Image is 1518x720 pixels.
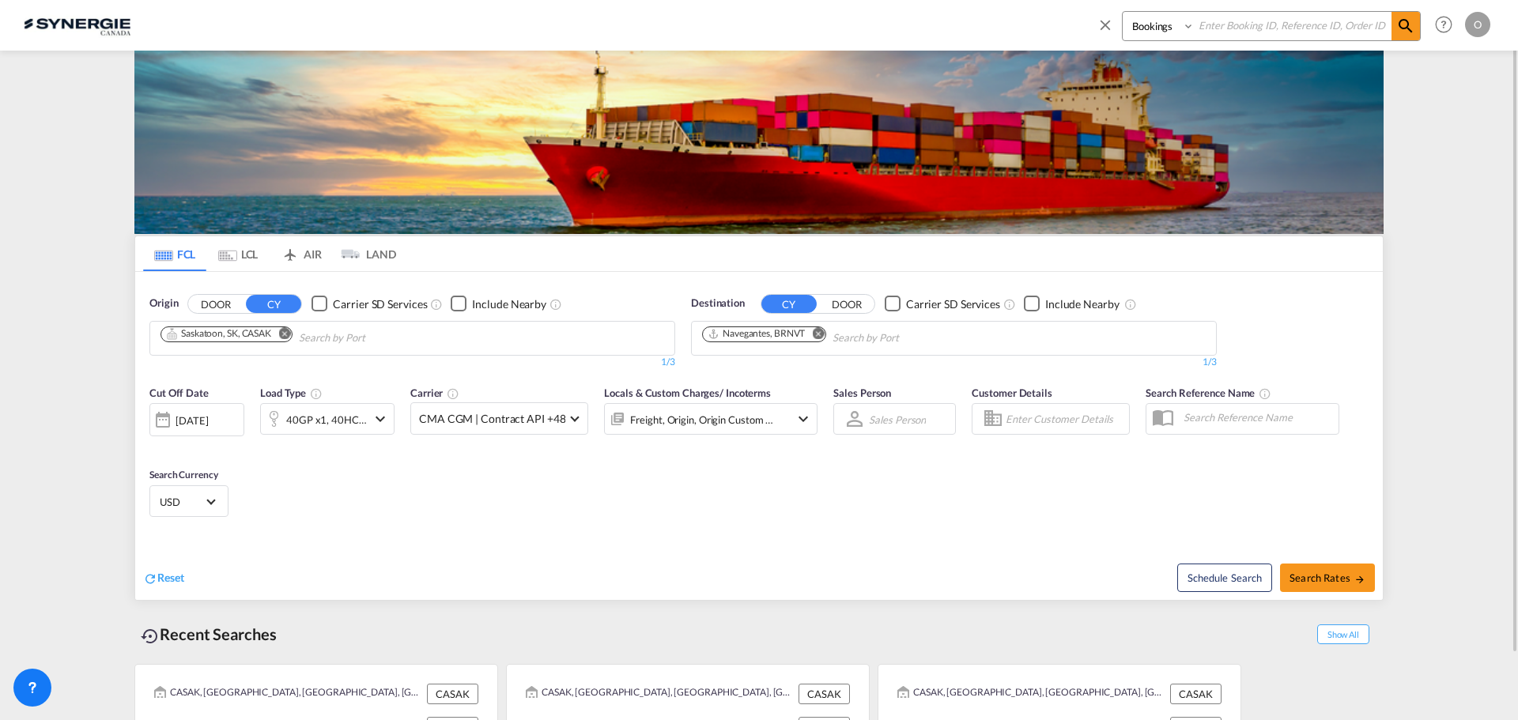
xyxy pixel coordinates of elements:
[691,356,1217,369] div: 1/3
[312,296,427,312] md-checkbox: Checkbox No Ink
[149,296,178,311] span: Origin
[833,386,891,399] span: Sales Person
[141,627,160,646] md-icon: icon-backup-restore
[260,403,395,435] div: 40GP x1 40HC x1icon-chevron-down
[700,322,989,351] md-chips-wrap: Chips container. Use arrow keys to select chips.
[158,490,220,513] md-select: Select Currency: $ USDUnited States Dollar
[1259,387,1271,400] md-icon: Your search will be saved by the below given name
[154,684,423,704] div: CASAK, Saskatoon, SK, Canada, North America, Americas
[906,296,1000,312] div: Carrier SD Services
[149,386,209,399] span: Cut Off Date
[691,296,745,311] span: Destination
[157,571,184,584] span: Reset
[708,327,805,341] div: Navegantes, BRNVT
[604,386,771,399] span: Locals & Custom Charges
[246,295,301,313] button: CY
[419,411,565,427] span: CMA CGM | Contract API +48
[310,387,323,400] md-icon: icon-information-outline
[299,326,449,351] input: Chips input.
[802,327,825,343] button: Remove
[799,684,850,704] div: CASAK
[286,409,367,431] div: 40GP x1 40HC x1
[451,296,546,312] md-checkbox: Checkbox No Ink
[188,295,244,313] button: DOOR
[371,409,390,428] md-icon: icon-chevron-down
[472,296,546,312] div: Include Nearby
[972,386,1052,399] span: Customer Details
[143,571,157,586] md-icon: icon-refresh
[333,296,427,312] div: Carrier SD Services
[1124,298,1137,311] md-icon: Unchecked: Ignores neighbouring ports when fetching rates.Checked : Includes neighbouring ports w...
[1391,12,1420,40] span: icon-magnify
[794,409,813,428] md-icon: icon-chevron-down
[1354,574,1365,585] md-icon: icon-arrow-right
[149,356,675,369] div: 1/3
[549,298,562,311] md-icon: Unchecked: Ignores neighbouring ports when fetching rates.Checked : Includes neighbouring ports w...
[526,684,795,704] div: CASAK, Saskatoon, SK, Canada, North America, Americas
[1280,564,1375,592] button: Search Ratesicon-arrow-right
[447,387,459,400] md-icon: The selected Trucker/Carrierwill be displayed in the rate results If the rates are from another f...
[1195,12,1391,40] input: Enter Booking ID, Reference ID, Order ID
[1465,12,1490,37] div: O
[166,327,271,341] div: Saskatoon, SK, CASAK
[1290,571,1365,584] span: Search Rates
[149,469,218,481] span: Search Currency
[1317,624,1369,644] span: Show All
[833,326,983,351] input: Chips input.
[206,236,270,271] md-tab-item: LCL
[1003,298,1016,311] md-icon: Unchecked: Search for CY (Container Yard) services for all selected carriers.Checked : Search for...
[281,245,300,257] md-icon: icon-airplane
[1170,684,1222,704] div: CASAK
[24,7,130,43] img: 1f56c880d42311ef80fc7dca854c8e59.png
[1146,386,1271,399] span: Search Reference Name
[134,51,1384,234] img: LCL+%26+FCL+BACKGROUND.png
[630,409,774,431] div: Freight Origin Origin Custom Destination Destination Custom Factory Stuffing
[761,295,817,313] button: CY
[819,295,874,313] button: DOOR
[1045,296,1120,312] div: Include Nearby
[268,327,292,343] button: Remove
[1176,405,1339,429] input: Search Reference Name
[1097,16,1114,33] md-icon: icon-close
[885,296,1000,312] md-checkbox: Checkbox No Ink
[143,236,396,271] md-pagination-wrapper: Use the left and right arrow keys to navigate between tabs
[149,435,161,456] md-datepicker: Select
[135,272,1383,600] div: OriginDOOR CY Checkbox No InkUnchecked: Search for CY (Container Yard) services for all selected ...
[897,684,1166,704] div: CASAK, Saskatoon, SK, Canada, North America, Americas
[160,495,204,509] span: USD
[1006,407,1124,431] input: Enter Customer Details
[270,236,333,271] md-tab-item: AIR
[410,386,459,399] span: Carrier
[1430,11,1465,40] div: Help
[427,684,478,704] div: CASAK
[867,408,927,431] md-select: Sales Person
[1177,564,1272,592] button: Note: By default Schedule search will only considerorigin ports, destination ports and cut off da...
[134,616,283,652] div: Recent Searches
[260,386,323,399] span: Load Type
[143,570,184,587] div: icon-refreshReset
[1024,296,1120,312] md-checkbox: Checkbox No Ink
[143,236,206,271] md-tab-item: FCL
[604,403,818,435] div: Freight Origin Origin Custom Destination Destination Custom Factory Stuffingicon-chevron-down
[166,327,274,341] div: Press delete to remove this chip.
[719,386,771,399] span: / Incoterms
[158,322,455,351] md-chips-wrap: Chips container. Use arrow keys to select chips.
[1097,11,1122,49] span: icon-close
[1430,11,1457,38] span: Help
[708,327,808,341] div: Press delete to remove this chip.
[149,403,244,436] div: [DATE]
[333,236,396,271] md-tab-item: LAND
[430,298,443,311] md-icon: Unchecked: Search for CY (Container Yard) services for all selected carriers.Checked : Search for...
[176,413,208,428] div: [DATE]
[1396,17,1415,36] md-icon: icon-magnify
